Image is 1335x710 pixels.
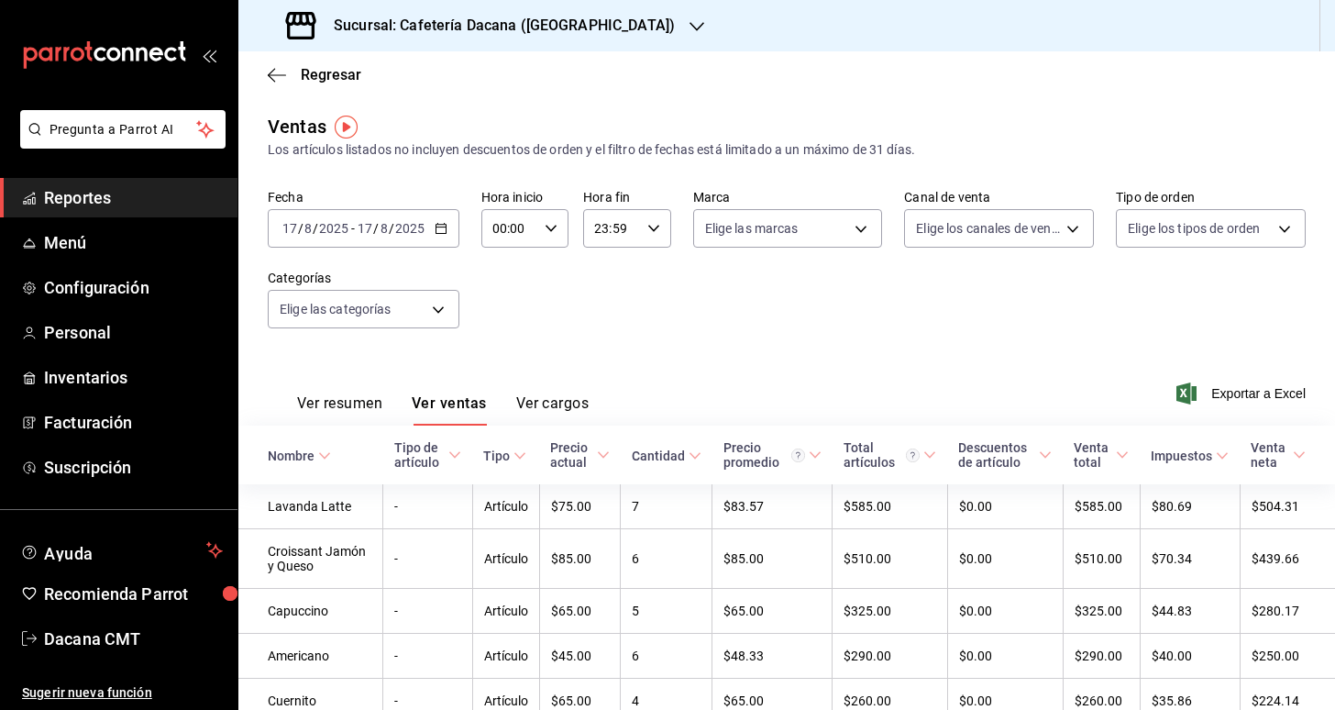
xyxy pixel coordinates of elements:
[1063,484,1140,529] td: $585.00
[383,484,472,529] td: -
[44,320,223,345] span: Personal
[712,634,833,679] td: $48.33
[723,440,822,470] span: Precio promedio
[472,634,539,679] td: Artículo
[712,529,833,589] td: $85.00
[351,221,355,236] span: -
[1151,449,1229,463] span: Impuestos
[20,110,226,149] button: Pregunta a Parrot AI
[44,627,223,651] span: Dacana CMT
[947,634,1063,679] td: $0.00
[723,440,805,470] div: Precio promedio
[335,116,358,139] img: Tooltip marker
[712,484,833,529] td: $83.57
[394,440,461,470] span: Tipo de artículo
[1074,440,1129,470] span: Venta total
[44,275,223,300] span: Configuración
[1180,383,1306,405] button: Exportar a Excel
[301,66,361,83] span: Regresar
[1063,634,1140,679] td: $290.00
[268,66,361,83] button: Regresar
[833,634,947,679] td: $290.00
[632,449,685,463] div: Cantidad
[44,365,223,390] span: Inventarios
[539,529,620,589] td: $85.00
[621,484,712,529] td: 7
[516,394,590,426] button: Ver cargos
[357,221,373,236] input: --
[13,133,226,152] a: Pregunta a Parrot AI
[539,589,620,634] td: $65.00
[1140,484,1240,529] td: $80.69
[297,394,382,426] button: Ver resumen
[44,230,223,255] span: Menú
[550,440,609,470] span: Precio actual
[319,15,675,37] h3: Sucursal: Cafetería Dacana ([GEOGRAPHIC_DATA])
[693,191,883,204] label: Marca
[383,529,472,589] td: -
[1251,440,1306,470] span: Venta neta
[904,191,1094,204] label: Canal de venta
[472,484,539,529] td: Artículo
[1140,589,1240,634] td: $44.83
[281,221,298,236] input: --
[1251,440,1289,470] div: Venta neta
[483,449,510,463] div: Tipo
[22,683,223,703] span: Sugerir nueva función
[1240,634,1335,679] td: $250.00
[947,484,1063,529] td: $0.00
[632,449,701,463] span: Cantidad
[268,191,459,204] label: Fecha
[947,589,1063,634] td: $0.00
[539,484,620,529] td: $75.00
[621,529,712,589] td: 6
[318,221,349,236] input: ----
[383,589,472,634] td: -
[1116,191,1306,204] label: Tipo de orden
[705,219,799,238] span: Elige las marcas
[1140,634,1240,679] td: $40.00
[298,221,303,236] span: /
[1063,529,1140,589] td: $510.00
[373,221,379,236] span: /
[268,449,331,463] span: Nombre
[712,589,833,634] td: $65.00
[906,449,920,462] svg: El total artículos considera cambios de precios en los artículos así como costos adicionales por ...
[313,221,318,236] span: /
[380,221,389,236] input: --
[958,440,1052,470] span: Descuentos de artículo
[621,589,712,634] td: 5
[472,529,539,589] td: Artículo
[44,539,199,561] span: Ayuda
[383,634,472,679] td: -
[472,589,539,634] td: Artículo
[1151,449,1212,463] div: Impuestos
[833,484,947,529] td: $585.00
[44,410,223,435] span: Facturación
[481,191,568,204] label: Hora inicio
[238,634,383,679] td: Americano
[483,449,526,463] span: Tipo
[280,300,392,318] span: Elige las categorías
[44,185,223,210] span: Reportes
[916,219,1060,238] span: Elige los canales de venta
[1140,529,1240,589] td: $70.34
[202,48,216,62] button: open_drawer_menu
[1240,589,1335,634] td: $280.17
[238,589,383,634] td: Capuccino
[297,394,589,426] div: navigation tabs
[947,529,1063,589] td: $0.00
[844,440,936,470] span: Total artículos
[1128,219,1260,238] span: Elige los tipos de orden
[50,120,197,139] span: Pregunta a Parrot AI
[394,440,445,470] div: Tipo de artículo
[550,440,592,470] div: Precio actual
[1063,589,1140,634] td: $325.00
[539,634,620,679] td: $45.00
[303,221,313,236] input: --
[1074,440,1112,470] div: Venta total
[238,529,383,589] td: Croissant Jamón y Queso
[833,589,947,634] td: $325.00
